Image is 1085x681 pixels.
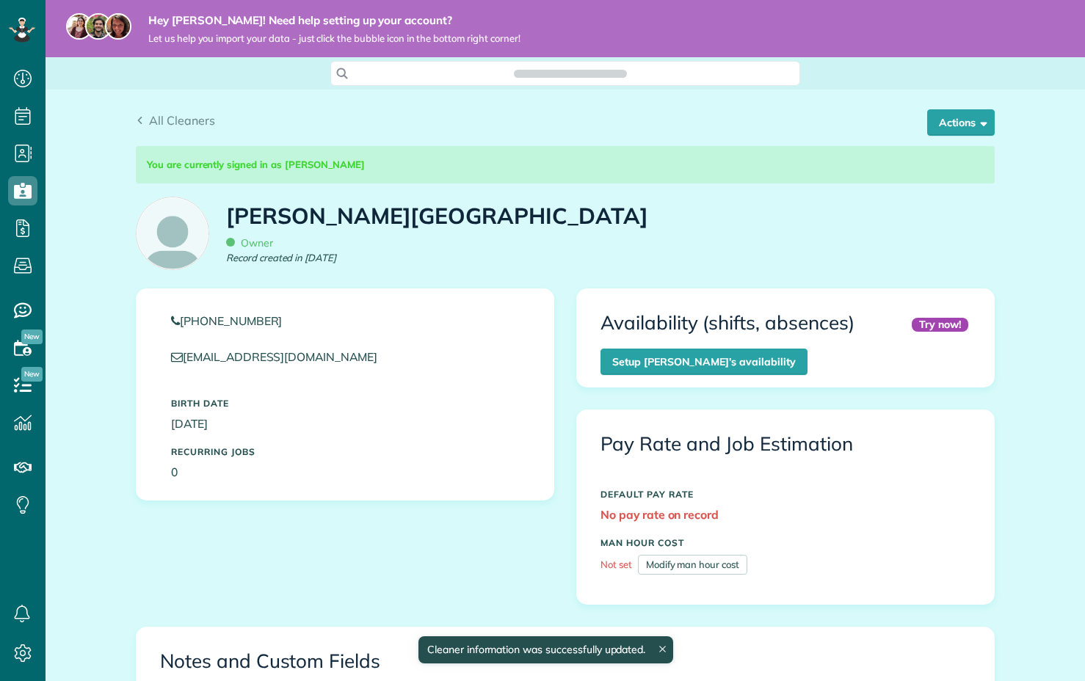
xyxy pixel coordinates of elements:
[137,197,208,269] img: employee_icon-c2f8239691d896a72cdd9dc41cfb7b06f9d69bdd837a2ad469be8ff06ab05b5f.png
[600,313,854,334] h3: Availability (shifts, absences)
[226,251,336,265] em: Record created in [DATE]
[529,66,612,81] span: Search ZenMaid…
[600,349,808,375] a: Setup [PERSON_NAME]’s availability
[105,13,131,40] img: michelle-19f622bdf1676172e81f8f8fba1fb50e276960ebfe0243fe18214015130c80e4.jpg
[226,204,648,228] h1: [PERSON_NAME][GEOGRAPHIC_DATA]
[600,558,632,570] span: Not set
[927,109,995,136] button: Actions
[600,507,719,522] strong: No pay rate on record
[171,398,519,408] h5: Birth Date
[171,464,519,481] p: 0
[418,636,673,663] div: Cleaner information was successfully updated.
[21,329,43,344] span: New
[171,349,391,364] a: [EMAIL_ADDRESS][DOMAIN_NAME]
[600,434,970,455] h3: Pay Rate and Job Estimation
[638,555,747,575] a: Modify man hour cost
[171,447,519,456] h5: Recurring Jobs
[912,318,968,332] div: Try now!
[600,538,970,547] h5: MAN HOUR COST
[66,13,92,40] img: maria-72a9807cf96188c08ef61303f053569d2e2a8a1cde33d635c8a3ac13582a053d.jpg
[148,13,520,28] strong: Hey [PERSON_NAME]! Need help setting up your account?
[148,32,520,45] span: Let us help you import your data - just click the bubble icon in the bottom right corner!
[171,415,519,432] p: [DATE]
[136,112,215,129] a: All Cleaners
[160,651,970,672] h3: Notes and Custom Fields
[226,236,273,250] span: Owner
[149,113,215,128] span: All Cleaners
[21,367,43,382] span: New
[85,13,112,40] img: jorge-587dff0eeaa6aab1f244e6dc62b8924c3b6ad411094392a53c71c6c4a576187d.jpg
[600,489,970,499] h5: DEFAULT PAY RATE
[136,146,995,183] div: You are currently signed in as [PERSON_NAME]
[171,313,519,329] a: [PHONE_NUMBER]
